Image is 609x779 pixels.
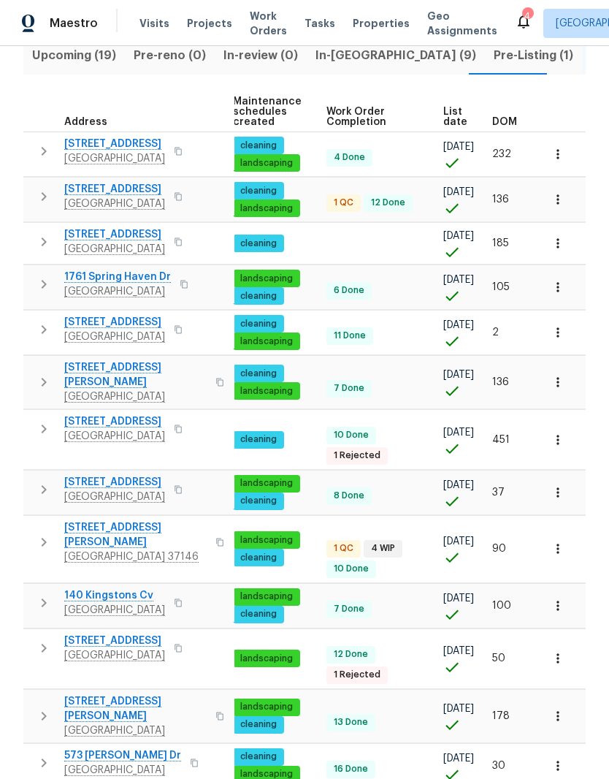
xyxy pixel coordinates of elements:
[328,151,371,164] span: 4 Done
[492,711,510,721] span: 178
[365,197,411,209] span: 12 Done
[234,273,299,285] span: landscaping
[443,275,474,285] span: [DATE]
[492,601,511,611] span: 100
[443,753,474,764] span: [DATE]
[223,45,298,66] span: In-review (0)
[234,157,299,170] span: landscaping
[234,433,283,446] span: cleaning
[492,282,510,292] span: 105
[234,185,283,197] span: cleaning
[134,45,206,66] span: Pre-reno (0)
[443,320,474,330] span: [DATE]
[494,45,573,66] span: Pre-Listing (1)
[234,477,299,490] span: landscaping
[353,16,410,31] span: Properties
[50,16,98,31] span: Maestro
[443,536,474,547] span: [DATE]
[443,187,474,197] span: [DATE]
[328,490,370,502] span: 8 Done
[328,563,375,575] span: 10 Done
[233,96,302,127] span: Maintenance schedules created
[328,716,374,729] span: 13 Done
[427,9,497,38] span: Geo Assignments
[187,16,232,31] span: Projects
[492,149,511,159] span: 232
[234,140,283,152] span: cleaning
[328,429,375,441] span: 10 Done
[492,435,510,445] span: 451
[522,9,532,23] div: 4
[443,704,474,714] span: [DATE]
[328,197,359,209] span: 1 QC
[443,370,474,380] span: [DATE]
[234,701,299,713] span: landscaping
[492,117,517,127] span: DOM
[250,9,287,38] span: Work Orders
[492,544,506,554] span: 90
[234,335,299,348] span: landscaping
[328,603,370,615] span: 7 Done
[443,480,474,490] span: [DATE]
[234,750,283,763] span: cleaning
[234,237,283,250] span: cleaning
[64,117,107,127] span: Address
[326,107,418,127] span: Work Order Completion
[492,761,505,771] span: 30
[234,290,283,303] span: cleaning
[443,427,474,438] span: [DATE]
[328,763,374,775] span: 16 Done
[328,449,386,462] span: 1 Rejected
[443,646,474,656] span: [DATE]
[328,669,386,681] span: 1 Rejected
[234,653,299,665] span: landscaping
[234,590,299,603] span: landscaping
[492,377,509,387] span: 136
[234,318,283,330] span: cleaning
[234,368,283,380] span: cleaning
[234,718,283,731] span: cleaning
[328,542,359,555] span: 1 QC
[492,238,509,248] span: 185
[443,107,467,127] span: List date
[443,593,474,604] span: [DATE]
[315,45,476,66] span: In-[GEOGRAPHIC_DATA] (9)
[328,648,374,661] span: 12 Done
[32,45,116,66] span: Upcoming (19)
[328,284,370,297] span: 6 Done
[304,18,335,28] span: Tasks
[328,382,370,395] span: 7 Done
[492,327,499,338] span: 2
[139,16,169,31] span: Visits
[234,385,299,398] span: landscaping
[234,495,283,507] span: cleaning
[365,542,401,555] span: 4 WIP
[234,608,283,620] span: cleaning
[234,202,299,215] span: landscaping
[492,653,505,664] span: 50
[234,534,299,547] span: landscaping
[492,194,509,205] span: 136
[234,552,283,564] span: cleaning
[328,330,372,342] span: 11 Done
[443,142,474,152] span: [DATE]
[492,487,505,498] span: 37
[443,231,474,241] span: [DATE]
